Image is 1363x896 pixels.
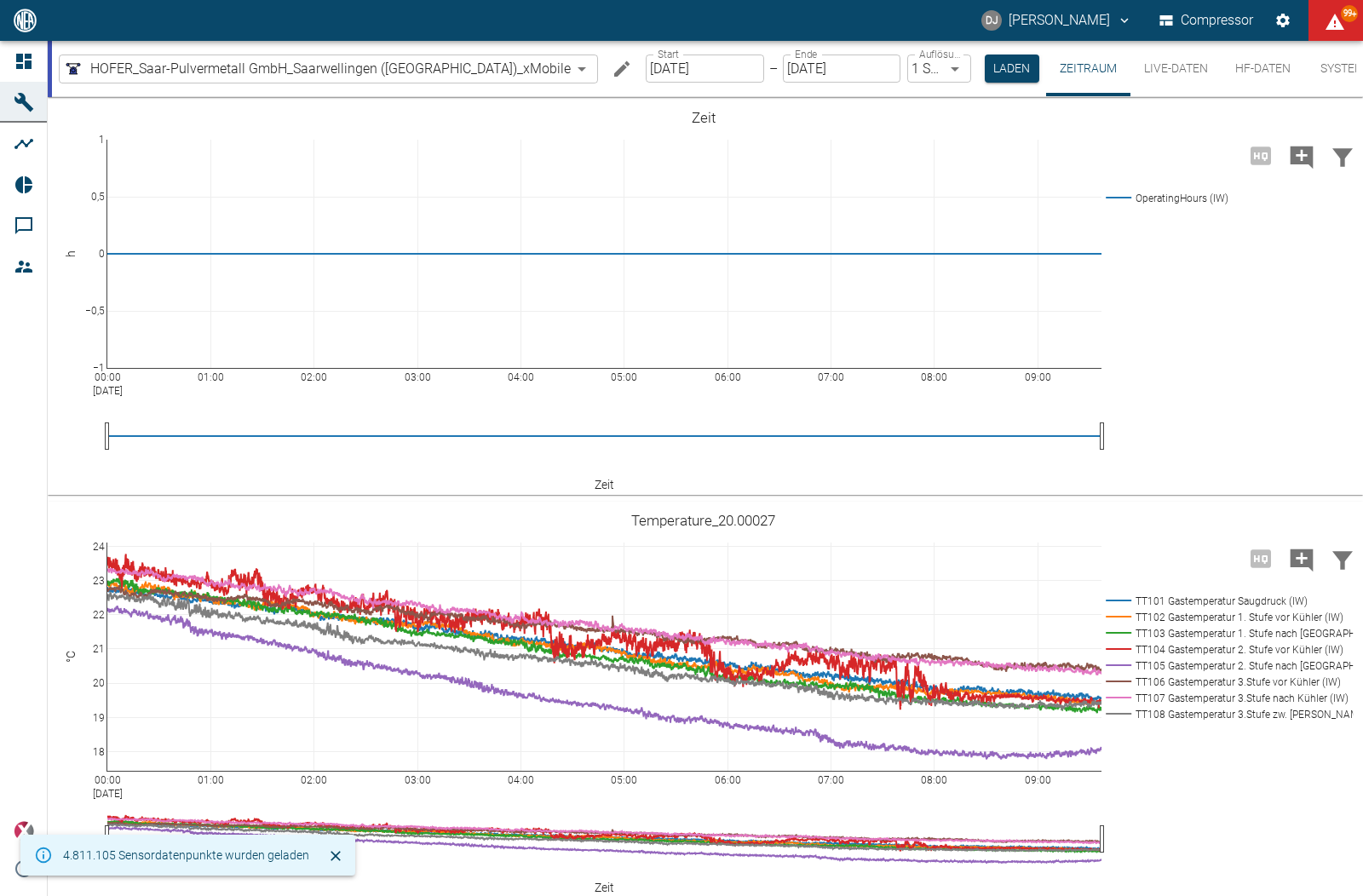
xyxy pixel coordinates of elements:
input: DD.MM.YYYY [783,55,901,83]
img: logo [12,9,38,32]
button: Einstellungen [1268,5,1298,36]
a: HOFER_Saar-Pulvermetall GmbH_Saarwellingen ([GEOGRAPHIC_DATA])_xMobile [63,59,571,79]
div: 4.811.105 Sensordatenpunkte wurden geladen [63,840,309,870]
span: 99+ [1341,5,1358,22]
button: Kommentar hinzufügen [1281,537,1322,581]
button: Schließen [323,843,348,869]
div: 1 Sekunde [907,55,970,83]
img: Xplore Logo [14,821,34,841]
button: Daten filtern [1322,134,1363,178]
button: Daten filtern [1322,537,1363,581]
label: Start [658,47,679,61]
label: Ende [795,47,817,61]
span: HOFER_Saar-Pulvermetall GmbH_Saarwellingen ([GEOGRAPHIC_DATA])_xMobile [90,59,571,78]
input: DD.MM.YYYY [646,55,764,83]
span: Hohe Auflösung nur für Zeiträume von <3 Tagen verfügbar [1240,146,1281,163]
button: david.jasper@nea-x.de [979,5,1135,36]
button: Live-Daten [1130,41,1222,96]
p: – [769,59,778,78]
button: Kommentar hinzufügen [1281,134,1322,178]
span: Hohe Auflösung nur für Zeiträume von <3 Tagen verfügbar [1240,549,1281,566]
button: Machine bearbeiten [605,52,639,86]
label: Auflösung [919,47,962,61]
button: Laden [985,55,1039,83]
button: Compressor [1156,5,1257,36]
button: Zeitraum [1046,41,1130,96]
div: DJ [981,10,1002,31]
button: HF-Daten [1222,41,1304,96]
